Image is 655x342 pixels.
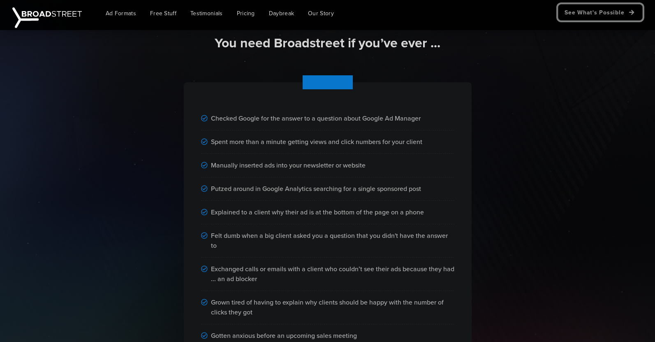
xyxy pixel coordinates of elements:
[201,177,454,201] div: Putzed around in Google Analytics searching for a single sponsored post
[12,7,82,28] img: Broadstreet | The Ad Manager for Small Publishers
[201,130,454,154] div: Spent more than a minute getting views and click numbers for your client
[201,201,454,224] div: Explained to a client why their ad is at the bottom of the page on a phone
[184,4,229,23] a: Testimonials
[231,4,261,23] a: Pricing
[106,9,136,18] span: Ad Formats
[263,4,300,23] a: Daybreak
[269,9,294,18] span: Daybreak
[98,35,557,52] h2: You need Broadstreet if you’ve ever ...
[558,4,643,21] a: See What's Possible
[201,258,454,291] div: Exchanged calls or emails with a client who couldn’t see their ads because they had ... an ad blo...
[100,4,142,23] a: Ad Formats
[237,9,255,18] span: Pricing
[150,9,176,18] span: Free Stuff
[201,291,454,324] div: Grown tired of having to explain why clients should be happy with the number of clicks they got
[201,107,454,130] div: Checked Google for the answer to a question about Google Ad Manager
[201,224,454,258] div: Felt dumb when a big client asked you a question that you didn't have the answer to
[190,9,223,18] span: Testimonials
[201,154,454,177] div: Manually inserted ads into your newsletter or website
[308,9,334,18] span: Our Story
[302,4,340,23] a: Our Story
[144,4,183,23] a: Free Stuff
